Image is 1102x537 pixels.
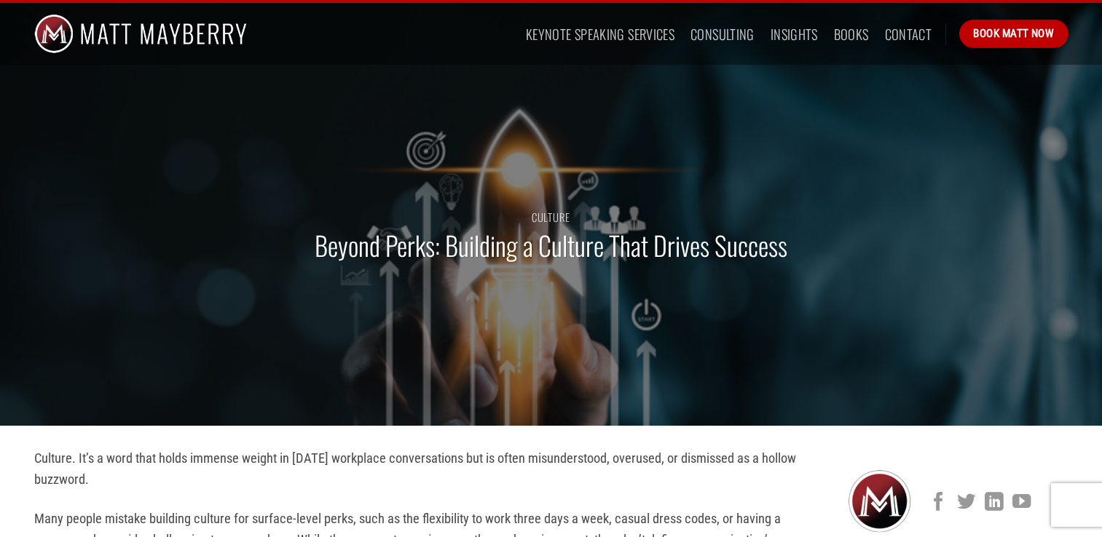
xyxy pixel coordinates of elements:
a: Follow on Twitter [957,493,975,513]
a: Follow on LinkedIn [985,493,1003,513]
a: Book Matt Now [959,20,1068,47]
img: Matt Mayberry [34,3,248,65]
h1: Beyond Perks: Building a Culture That Drives Success [315,228,787,263]
a: Insights [771,21,818,47]
a: Culture [532,209,570,225]
a: Contact [885,21,932,47]
a: Follow on Facebook [929,493,948,513]
span: Book Matt Now [973,25,1054,42]
p: Culture. It’s a word that holds immense weight in [DATE] workplace conversations but is often mis... [34,447,799,490]
a: Keynote Speaking Services [526,21,674,47]
a: Books [834,21,869,47]
a: Consulting [690,21,755,47]
a: Follow on YouTube [1012,493,1031,513]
